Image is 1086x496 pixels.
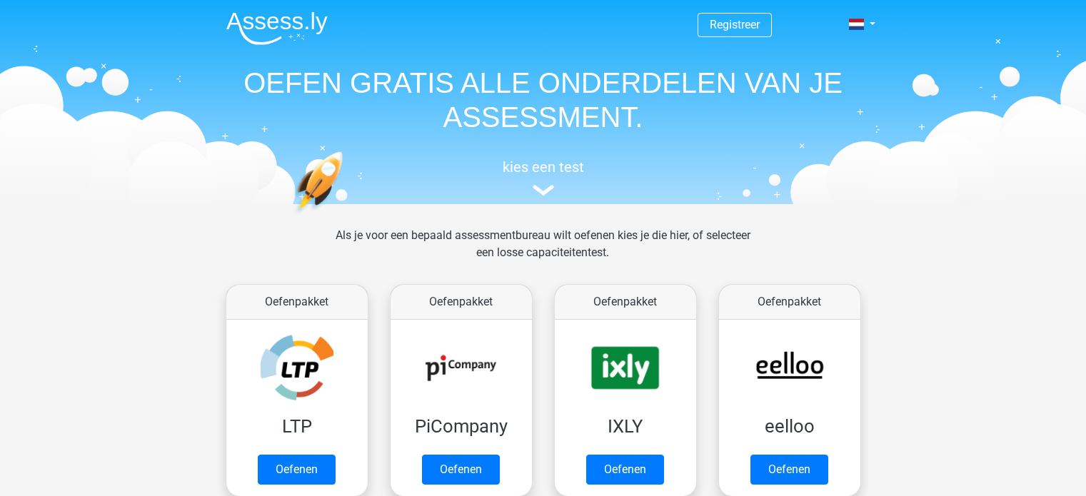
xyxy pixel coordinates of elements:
a: Oefenen [258,455,336,485]
div: Als je voor een bepaald assessmentbureau wilt oefenen kies je die hier, of selecteer een losse ca... [324,227,762,278]
a: Oefenen [586,455,664,485]
img: Assessly [226,11,328,45]
a: kies een test [215,158,872,196]
a: Oefenen [422,455,500,485]
img: assessment [533,185,554,196]
img: oefenen [293,151,398,280]
a: Registreer [710,18,760,31]
h5: kies een test [215,158,872,176]
a: Oefenen [750,455,828,485]
h1: OEFEN GRATIS ALLE ONDERDELEN VAN JE ASSESSMENT. [215,66,872,134]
